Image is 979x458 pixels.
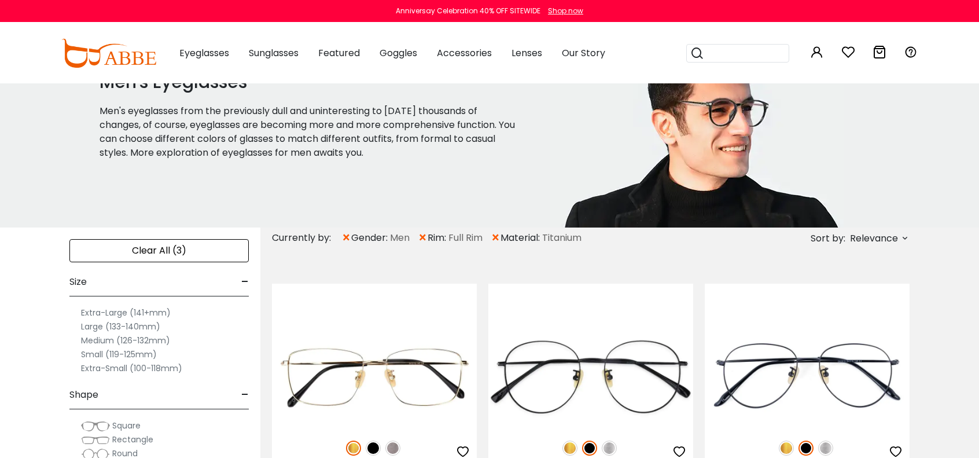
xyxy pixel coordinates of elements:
img: Black [582,441,597,456]
span: Our Story [562,46,605,60]
span: Full Rim [448,231,483,245]
span: - [241,381,249,409]
img: Gold [562,441,577,456]
span: × [491,228,500,248]
img: Gold Morocco - Titanium ,Adjust Nose Pads [272,325,477,428]
label: Extra-Large (141+mm) [81,306,171,320]
span: Featured [318,46,360,60]
span: Eyeglasses [179,46,229,60]
span: Accessories [437,46,492,60]
div: Clear All (3) [69,239,249,262]
span: - [241,268,249,296]
span: Sort by: [811,232,845,245]
a: Shop now [542,6,583,16]
span: material: [500,231,542,245]
img: Square.png [81,420,110,432]
span: Square [112,420,141,431]
span: gender: [351,231,390,245]
img: Black [798,441,814,456]
img: abbeglasses.com [61,39,156,68]
img: Gun [385,441,400,456]
img: Silver [602,441,617,456]
span: × [341,228,351,248]
label: Extra-Small (100-118mm) [81,361,182,375]
span: × [418,228,428,248]
img: Gold [346,441,361,456]
span: Relevance [850,228,898,249]
span: rim: [428,231,448,245]
img: Silver [818,441,833,456]
span: Men [390,231,410,245]
span: Sunglasses [249,46,299,60]
img: men's eyeglasses [550,25,844,228]
div: Anniversay Celebration 40% OFF SITEWIDE [396,6,540,16]
img: Rectangle.png [81,434,110,446]
img: Gold [779,441,794,456]
img: Black Mongolia - Titanium ,Light Weight [488,325,693,428]
span: Rectangle [112,434,153,445]
span: Lenses [511,46,542,60]
div: Currently by: [272,228,341,248]
span: Goggles [380,46,417,60]
label: Large (133-140mm) [81,320,160,334]
label: Medium (126-132mm) [81,334,170,347]
div: Shop now [548,6,583,16]
p: Men's eyeglasses from the previously dull and uninteresting to [DATE] thousands of changes, of co... [100,104,521,160]
img: Black Nepal - Titanium ,Adjust Nose Pads [705,325,910,428]
span: Titanium [542,231,581,245]
img: Black [366,441,381,456]
span: Size [69,268,87,296]
span: Shape [69,381,98,409]
label: Small (119-125mm) [81,347,157,361]
h1: Men's Eyeglasses [100,72,521,93]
